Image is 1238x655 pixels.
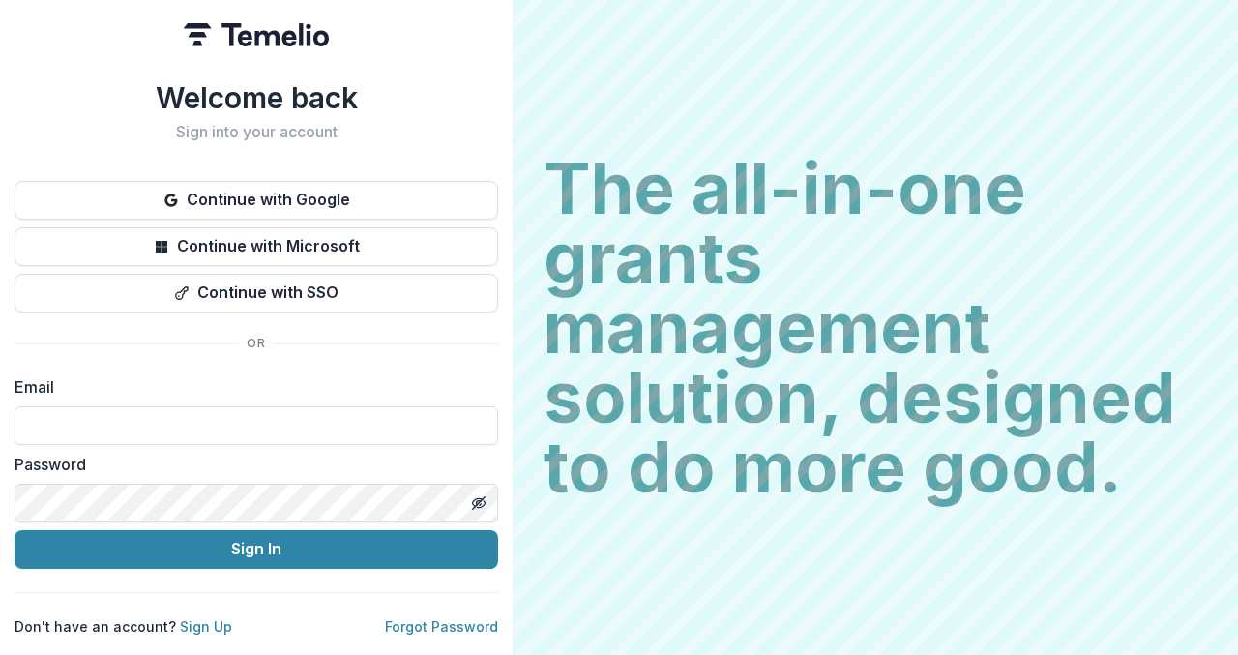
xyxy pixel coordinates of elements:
button: Sign In [15,530,498,569]
h2: Sign into your account [15,123,498,141]
button: Continue with SSO [15,274,498,313]
h1: Welcome back [15,80,498,115]
button: Continue with Google [15,181,498,220]
p: Don't have an account? [15,616,232,637]
a: Sign Up [180,618,232,635]
img: Temelio [184,23,329,46]
label: Password [15,453,486,476]
button: Toggle password visibility [463,488,494,519]
button: Continue with Microsoft [15,227,498,266]
a: Forgot Password [385,618,498,635]
label: Email [15,375,486,399]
